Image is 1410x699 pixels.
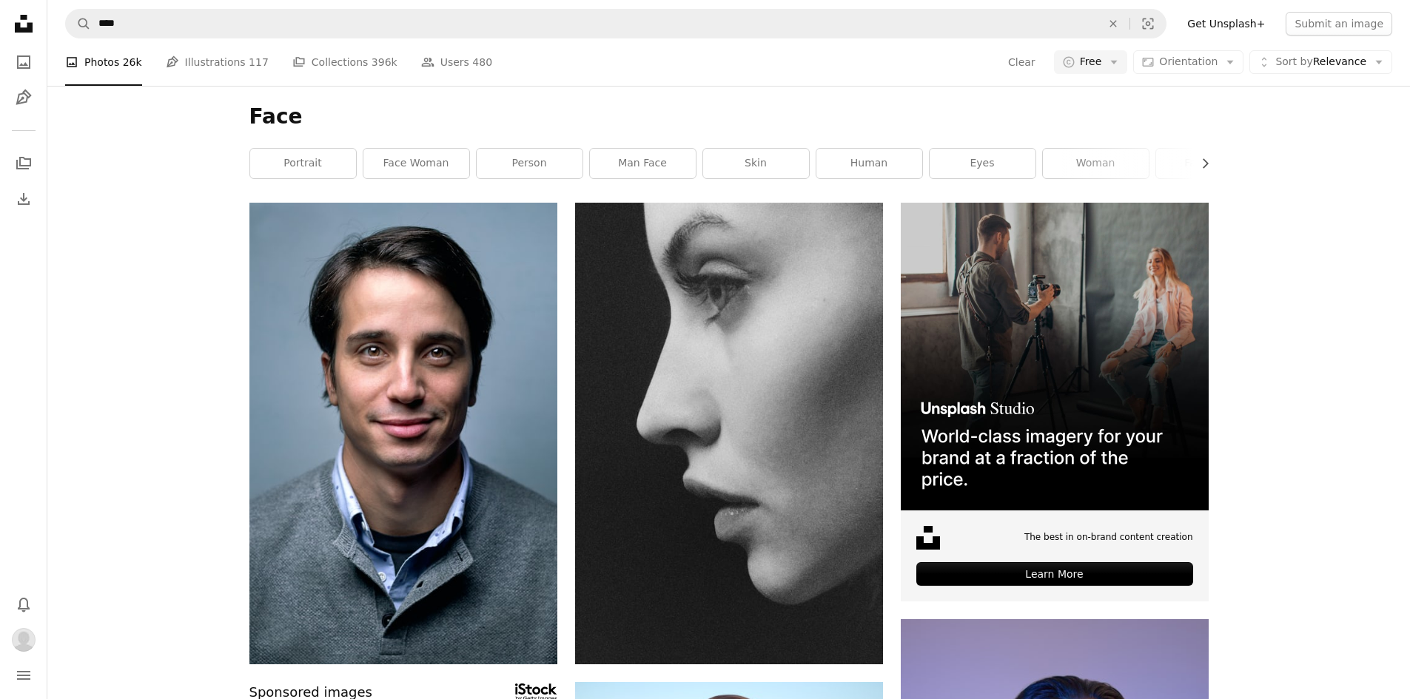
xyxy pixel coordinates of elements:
a: Illustrations 117 [166,38,269,86]
a: Collections [9,149,38,178]
a: Collections 396k [292,38,397,86]
a: The best in on-brand content creationLearn More [901,203,1209,601]
a: face woman [363,149,469,178]
span: Free [1080,55,1102,70]
a: Download History [9,184,38,214]
button: Notifications [9,590,38,619]
a: face man [1156,149,1262,178]
button: Menu [9,661,38,690]
span: Orientation [1159,55,1218,67]
img: grayscale photo of womans face [575,203,883,664]
span: Sort by [1275,55,1312,67]
img: man wearing Henley top portrait [249,203,557,664]
a: person [477,149,583,178]
h1: Face [249,104,1209,130]
div: Learn More [916,562,1193,586]
img: file-1715651741414-859baba4300dimage [901,203,1209,510]
span: The best in on-brand content creation [1024,531,1193,544]
a: portrait [250,149,356,178]
img: Avatar of user Local Optimism [12,628,36,652]
span: 480 [472,54,492,70]
span: Relevance [1275,55,1366,70]
a: human [816,149,922,178]
button: Clear [1097,10,1129,38]
a: Get Unsplash+ [1178,12,1274,36]
form: Find visuals sitewide [65,9,1166,38]
a: Home — Unsplash [9,9,38,41]
a: Users 480 [421,38,492,86]
span: 117 [249,54,269,70]
button: scroll list to the right [1192,149,1209,178]
a: woman [1043,149,1149,178]
button: Clear [1007,50,1036,74]
a: man face [590,149,696,178]
button: Search Unsplash [66,10,91,38]
button: Submit an image [1286,12,1392,36]
a: man wearing Henley top portrait [249,426,557,439]
span: 396k [372,54,397,70]
a: Photos [9,47,38,77]
img: file-1631678316303-ed18b8b5cb9cimage [916,526,940,550]
button: Profile [9,625,38,655]
a: skin [703,149,809,178]
button: Visual search [1130,10,1166,38]
a: eyes [930,149,1035,178]
a: grayscale photo of womans face [575,426,883,439]
a: Illustrations [9,83,38,112]
button: Free [1054,50,1128,74]
button: Sort byRelevance [1249,50,1392,74]
button: Orientation [1133,50,1243,74]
